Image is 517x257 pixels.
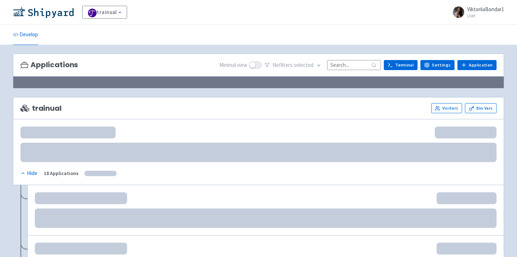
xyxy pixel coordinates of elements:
a: Visitors [431,103,462,113]
span: ViktoriiaBondar1 [467,6,504,13]
a: Settings [420,60,455,70]
img: Shipyard logo [13,6,74,18]
span: No filter s [273,61,313,69]
a: Develop [13,25,38,45]
h3: Applications [20,61,78,69]
input: Search... [327,60,381,70]
small: User [467,13,504,18]
button: Hide [20,169,38,178]
span: selected [294,61,313,68]
a: ViktoriiaBondar1 User [448,6,504,18]
a: Terminal [384,60,418,70]
span: trainual [20,104,62,113]
a: Env Vars [465,103,497,113]
a: Application [457,60,497,70]
span: Minimal view [219,61,247,69]
a: trainual [82,6,127,19]
div: 18 Applications [44,169,79,178]
div: Hide [20,169,37,178]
